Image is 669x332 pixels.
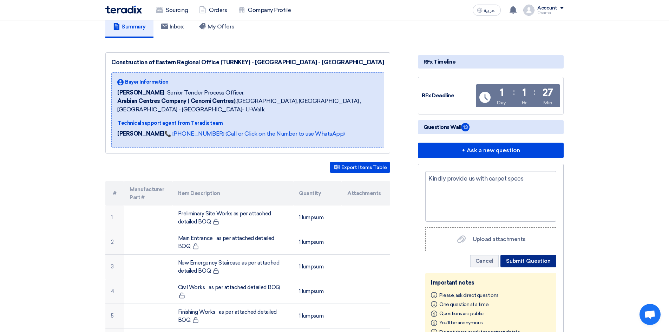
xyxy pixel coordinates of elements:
[293,206,342,230] td: 1 lumpsum
[117,98,237,104] b: Arabian Centres Company ( Cenomi Centres),
[470,255,499,267] button: Cancel
[172,181,294,206] th: Item Description
[522,99,527,106] div: Hr
[537,5,557,11] div: Account
[105,181,124,206] th: #
[105,279,124,304] td: 4
[484,8,497,13] span: العربية
[439,320,483,326] span: You'll be anonymous
[473,236,526,242] span: Upload attachments
[199,23,235,30] h5: My Offers
[194,2,232,18] a: Orders
[439,311,483,317] span: Questions are public
[418,55,564,69] div: RFx Timeline
[293,279,342,304] td: 1 lumpsum
[105,230,124,255] td: 2
[172,230,294,255] td: Main Entrance as per attached detailed BOQ
[640,304,661,325] a: Open chat
[232,2,296,18] a: Company Profile
[425,171,556,222] div: Ask a question here...
[543,99,552,106] div: Min
[431,279,551,287] div: Important notes
[164,130,345,137] a: 📞 [PHONE_NUMBER] (Call or Click on the Number to use WhatsApp)
[461,123,470,131] span: 13
[534,86,536,98] div: :
[424,123,470,131] span: Questions Wall
[293,230,342,255] td: 1 lumpsum
[117,89,164,97] span: [PERSON_NAME]
[105,206,124,230] td: 1
[172,206,294,230] td: Preliminary Site Works as per attached detailed BOQ
[293,255,342,279] td: 1 lumpsum
[117,97,378,114] span: [GEOGRAPHIC_DATA], [GEOGRAPHIC_DATA] ,[GEOGRAPHIC_DATA] - [GEOGRAPHIC_DATA]- U-Walk
[439,301,488,307] span: One question at a time
[113,23,146,30] h5: Summary
[422,92,474,100] div: RFx Deadline
[150,2,194,18] a: Sourcing
[125,78,169,86] span: Buyer Information
[161,23,184,30] h5: Inbox
[293,181,342,206] th: Quantity
[172,304,294,328] td: Finishing Works as per attached detailed BOQ
[543,88,553,98] div: 27
[523,5,534,16] img: profile_test.png
[124,181,172,206] th: Manufacturer Part #
[418,143,564,158] button: + Ask a new question
[191,15,242,38] a: My Offers
[167,89,244,97] span: Senior Tender Process Officer,
[105,255,124,279] td: 3
[522,88,526,98] div: 1
[111,58,384,67] div: Construction of Eastern Regional Office (TURNKEY) - [GEOGRAPHIC_DATA] - [GEOGRAPHIC_DATA]
[153,15,192,38] a: Inbox
[105,6,142,14] img: Teradix logo
[105,15,153,38] a: Summary
[293,304,342,328] td: 1 lumpsum
[330,162,390,173] button: Export Items Table
[172,255,294,279] td: New Emergency Staircase as per attached detailed BOQ
[473,5,501,16] button: العربية
[117,130,164,137] strong: [PERSON_NAME]
[500,88,504,98] div: 1
[439,292,499,298] span: Please, ask direct questions
[342,181,390,206] th: Attachments
[105,304,124,328] td: 5
[497,99,506,106] div: Day
[513,86,515,98] div: :
[117,119,378,127] div: Technical support agent from Teradix team
[500,255,556,267] button: Submit Question
[172,279,294,304] td: Civil Works as per attached detailed BOQ
[537,11,564,15] div: Osama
